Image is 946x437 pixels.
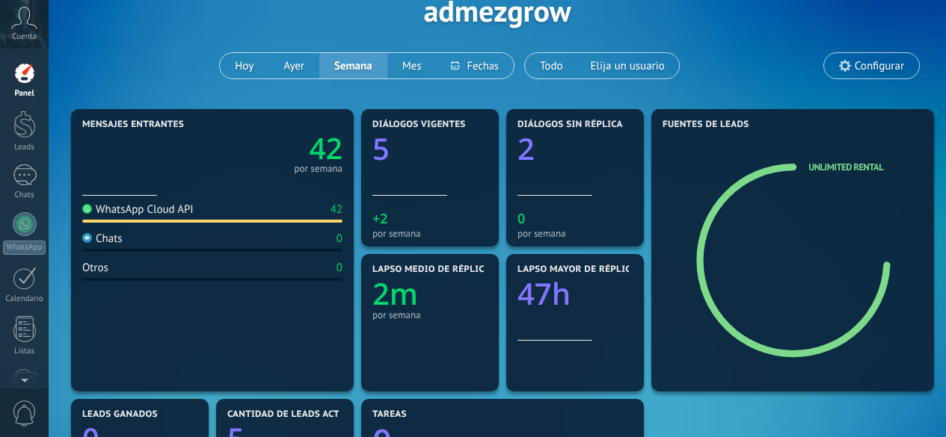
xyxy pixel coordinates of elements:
[578,53,679,78] button: Elija un usuario
[82,120,184,130] span: Mensajes entrantes
[3,347,46,356] div: Listas
[855,60,904,72] span: Configurar
[220,53,268,78] button: Hoy
[212,128,343,168] a: 42
[517,128,535,169] text: 2
[319,53,387,78] button: Semana
[588,56,668,76] span: Elija un usuario
[3,190,46,200] div: Chats
[3,241,46,255] div: WhatsApp
[227,409,361,420] span: Cantidad de leads activos
[3,143,46,152] div: Leads
[3,89,46,99] div: Panel
[82,233,92,243] img: Chats
[82,261,108,275] div: Otros
[82,232,123,246] div: Chats
[517,120,623,130] span: Diálogos sin réplica
[517,273,633,314] a: 47h
[268,53,319,78] button: Ayer
[372,228,488,239] div: por semana
[12,32,37,42] span: Cuenta
[808,161,883,173] a: Unlimited Rental
[82,409,158,420] span: Leads ganados
[372,273,418,314] text: 2m
[82,202,194,217] div: WhatsApp Cloud API
[525,53,578,78] button: Todo
[82,204,92,214] img: WhatsApp Cloud API
[372,264,491,275] span: Lapso medio de réplica
[3,294,46,304] div: Calendario
[387,53,437,78] button: Mes
[331,202,343,217] div: 42
[517,264,636,275] span: Lapso mayor de réplica
[337,261,343,275] div: 0
[337,232,343,246] div: 0
[372,309,488,320] div: por semana
[517,273,571,314] text: 47h
[309,128,343,168] text: 42
[372,210,388,228] text: +2
[372,409,407,420] span: Tareas
[372,120,466,130] span: Diálogos vigentes
[517,228,633,239] div: por semana
[294,165,343,173] div: por semana
[517,210,525,228] text: 0
[372,128,390,169] text: 5
[663,120,749,130] span: Fuentes de leads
